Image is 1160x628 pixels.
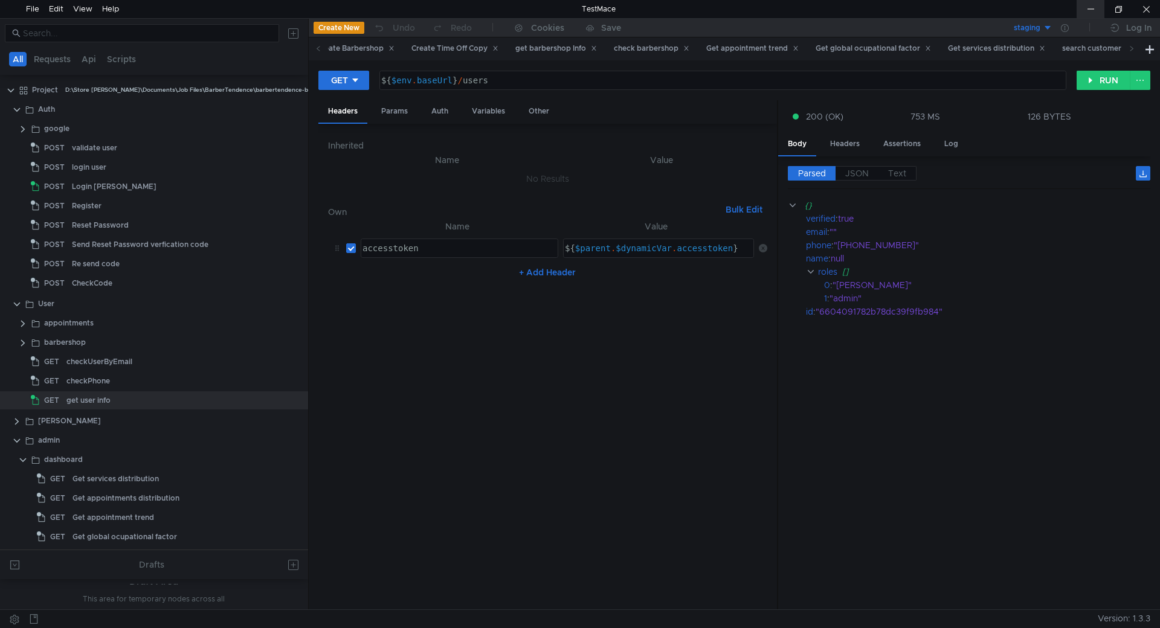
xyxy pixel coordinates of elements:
div: Re send code [72,255,120,273]
div: 0 [824,278,830,292]
div: Other [519,100,559,123]
div: : [806,252,1150,265]
button: staging [968,18,1052,37]
div: "[PERSON_NAME]" [833,278,1133,292]
button: Requests [30,52,74,66]
div: [] [842,265,1134,278]
button: Api [78,52,100,66]
div: 126 BYTES [1028,111,1071,122]
div: 753 MS [910,111,940,122]
span: POST [44,235,65,254]
div: 1 [824,292,827,305]
div: id [806,305,813,318]
div: Log [935,133,968,155]
div: GET [331,74,348,87]
div: Auth [38,100,55,118]
div: name [806,252,828,265]
div: staging [1014,22,1040,34]
span: GET [50,508,65,527]
div: Get global ocupational factor [72,528,177,546]
div: : [806,225,1150,239]
div: "" [830,225,1134,239]
div: Get appointment trend [706,42,799,55]
div: Auth [422,100,458,123]
span: POST [44,139,65,157]
div: "admin" [830,292,1133,305]
nz-embed-empty: No Results [526,173,569,184]
div: Headers [820,133,869,155]
div: search customer [1062,42,1132,55]
th: Value [556,153,767,167]
span: POST [44,255,65,273]
div: Register [72,197,101,215]
div: Save [601,24,621,32]
div: : [806,305,1150,318]
div: Undo [393,21,415,35]
div: Get StatisticsSurvery [72,547,148,565]
div: checkPhone [66,372,110,390]
div: : [806,212,1150,225]
input: Search... [23,27,272,40]
div: verified [806,212,836,225]
span: POST [44,216,65,234]
button: Undo [364,19,424,37]
div: Get global ocupational factor [816,42,931,55]
th: Name [356,219,559,234]
span: POST [44,197,65,215]
div: google [44,120,69,138]
div: CheckCode [72,274,112,292]
div: login user [72,158,106,176]
button: RUN [1077,71,1130,90]
div: Create Time Off Copy [411,42,498,55]
div: get user info [66,391,111,409]
span: 200 (OK) [806,110,843,123]
div: Get appointment trend [72,508,154,527]
div: : [824,292,1150,305]
div: null [831,252,1135,265]
th: Value [558,219,754,234]
div: Login [PERSON_NAME] [72,178,156,196]
span: GET [50,547,65,565]
h6: Own [328,205,721,219]
div: Redo [451,21,472,35]
span: Text [888,168,906,179]
div: Create Barbershop [317,42,395,55]
div: "6604091782b78dc39f9fb984" [816,305,1133,318]
div: admin [38,431,60,449]
div: Body [778,133,816,156]
span: GET [50,470,65,488]
div: phone [806,239,831,252]
span: POST [44,158,65,176]
th: Name [338,153,556,167]
button: Bulk Edit [721,202,767,217]
div: : [824,278,1150,292]
div: Get appointments distribution [72,489,179,507]
div: get barbershop Info [515,42,597,55]
span: GET [44,372,59,390]
div: Headers [318,100,367,124]
div: Assertions [874,133,930,155]
div: Get services distribution [72,470,159,488]
span: GET [44,353,59,371]
div: dashboard [44,450,83,469]
button: Scripts [103,52,140,66]
div: checkUserByEmail [66,353,132,371]
div: appointments [44,314,94,332]
button: Redo [424,19,480,37]
span: POST [44,178,65,196]
button: GET [318,71,369,90]
div: Project [32,81,58,99]
button: Create New [314,22,364,34]
div: Log In [1126,21,1152,35]
div: : [806,239,1150,252]
div: Reset Password [72,216,129,234]
button: All [9,52,27,66]
h6: Inherited [328,138,767,153]
div: Send Reset Password verfication code [72,235,208,254]
div: Params [372,100,417,123]
div: User [38,295,54,313]
div: validate user [72,139,117,157]
div: Get services distribution [948,42,1045,55]
div: roles [818,265,837,278]
div: "[PHONE_NUMBER]" [834,239,1135,252]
